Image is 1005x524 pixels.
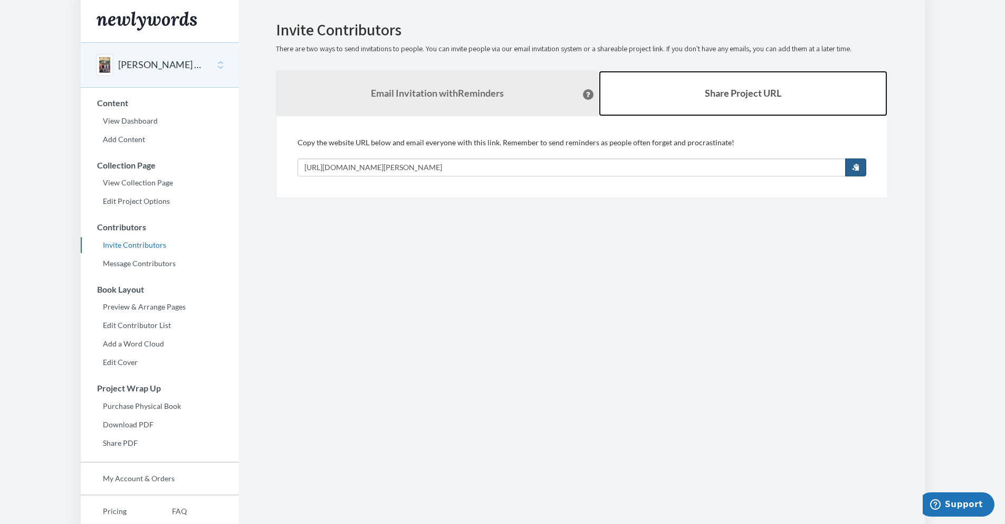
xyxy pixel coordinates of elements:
[81,503,150,519] a: Pricing
[276,44,888,54] p: There are two ways to send invitations to people. You can invite people via our email invitation ...
[81,285,239,294] h3: Book Layout
[81,161,239,170] h3: Collection Page
[150,503,187,519] a: FAQ
[81,193,239,209] a: Edit Project Options
[81,317,239,333] a: Edit Contributor List
[276,21,888,39] h2: Invite Contributors
[81,336,239,352] a: Add a Word Cloud
[705,87,781,99] b: Share Project URL
[923,492,994,519] iframe: Opens a widget where you can chat to one of our agents
[81,471,239,486] a: My Account & Orders
[97,12,197,31] img: Newlywords logo
[81,299,239,315] a: Preview & Arrange Pages
[81,237,239,253] a: Invite Contributors
[81,435,239,451] a: Share PDF
[81,256,239,272] a: Message Contributors
[81,113,239,129] a: View Dashboard
[81,383,239,393] h3: Project Wrap Up
[81,98,239,108] h3: Content
[81,175,239,191] a: View Collection Page
[81,354,239,370] a: Edit Cover
[81,132,239,147] a: Add Content
[81,222,239,232] h3: Contributors
[118,58,204,72] button: [PERSON_NAME] Farewell
[81,417,239,433] a: Download PDF
[371,87,504,99] strong: Email Invitation with Reminders
[298,137,866,176] div: Copy the website URL below and email everyone with this link. Remember to send reminders as peopl...
[81,398,239,414] a: Purchase Physical Book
